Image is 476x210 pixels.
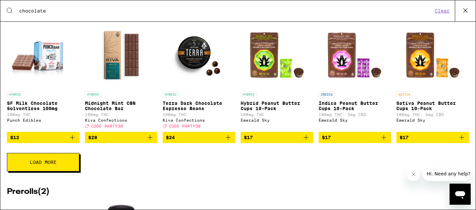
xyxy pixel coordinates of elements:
img: Emerald Sky - Sativa Peanut Butter Cups 10-Pack [400,22,466,88]
p: SATIVA [396,91,412,97]
button: Add to bag [241,132,313,143]
a: Open page for Midnight Mint CBN Chocolate Bar from Kiva Confections [85,22,158,132]
p: HYBRID [163,91,178,97]
span: $24 [166,135,175,140]
a: Open page for Indica Peanut Butter Cups 10-Pack from Emerald Sky [319,22,391,132]
p: Sativa Peanut Butter Cups 10-Pack [396,101,469,111]
div: Emerald Sky [396,118,469,122]
span: $28 [88,135,97,140]
iframe: Message from company [423,166,471,181]
button: Load More [7,153,79,171]
div: Kiva Confections [85,118,158,122]
button: Add to bag [319,132,391,143]
iframe: Button to launch messaging window [450,184,471,205]
div: Emerald Sky [319,118,391,122]
iframe: Close message [407,168,420,181]
p: 100mg THC [7,112,80,117]
p: Midnight Mint CBN Chocolate Bar [85,101,158,111]
p: 100mg THC: 5mg CBD [319,112,391,117]
img: Kiva Confections - Terra Dark Chocolate Espresso Beans [166,22,232,88]
button: Add to bag [163,132,235,143]
button: Add to bag [85,132,158,143]
span: $17 [244,135,253,140]
button: Add to bag [396,132,469,143]
p: HYBRID [7,91,23,97]
button: Add to bag [7,132,80,143]
span: $17 [322,135,331,140]
img: Kiva Confections - Midnight Mint CBN Chocolate Bar [88,22,154,88]
img: Emerald Sky - Hybrid Peanut Butter Cups 10-Pack [244,22,310,88]
p: HYBRID [85,91,101,97]
p: Indica Peanut Butter Cups 10-Pack [319,101,391,111]
a: Open page for Terra Dark Chocolate Espresso Beans from Kiva Confections [163,22,235,132]
div: Kiva Confections [163,118,235,122]
h2: Prerolls ( 2 ) [7,188,469,196]
img: Emerald Sky - Indica Peanut Butter Cups 10-Pack [322,22,388,88]
span: CODE PARTY30 [169,124,201,129]
p: INDICA [319,91,335,97]
a: Open page for SF Milk Chocolate Solventless 100mg from Punch Edibles [7,22,80,132]
p: 100mg THC [85,112,158,117]
a: Open page for Hybrid Peanut Butter Cups 10-Pack from Emerald Sky [241,22,313,132]
span: $12 [10,135,19,140]
p: Terra Dark Chocolate Espresso Beans [163,101,235,111]
p: HYBRID [241,91,257,97]
span: CODE PARTY30 [91,124,123,129]
p: 100mg THC [163,112,235,117]
button: Clear [433,8,452,14]
p: 100mg THC: 5mg CBD [396,112,469,117]
p: Hybrid Peanut Butter Cups 10-Pack [241,101,313,111]
div: Punch Edibles [7,118,80,122]
img: Punch Edibles - SF Milk Chocolate Solventless 100mg [7,22,80,88]
span: $17 [400,135,409,140]
a: Open page for Sativa Peanut Butter Cups 10-Pack from Emerald Sky [396,22,469,132]
input: Search for products & categories [19,8,433,14]
div: Emerald Sky [241,118,313,122]
span: Load More [30,160,57,165]
p: SF Milk Chocolate Solventless 100mg [7,101,80,111]
p: 100mg THC [241,112,313,117]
